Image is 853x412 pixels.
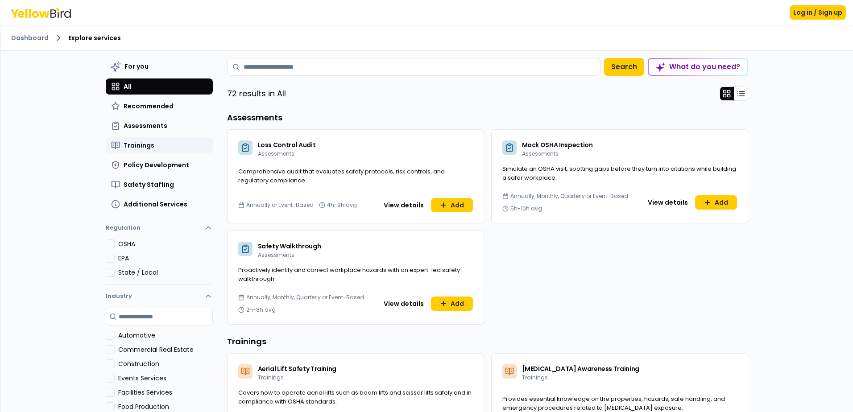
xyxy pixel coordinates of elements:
label: State / Local [118,268,213,277]
span: Safety Staffing [124,180,174,189]
span: 4h-9h avg [327,202,357,209]
span: Trainings [522,374,548,381]
button: Regulation [106,220,213,239]
button: Add [431,198,473,212]
a: Dashboard [11,33,49,42]
span: Trainings [258,374,284,381]
label: Commercial Real Estate [118,345,213,354]
span: Mock OSHA Inspection [522,140,593,149]
span: Proactively identify and correct workplace hazards with an expert-led safety walkthrough. [238,266,460,283]
nav: breadcrumb [11,33,842,43]
span: Explore services [68,33,121,42]
label: Facilities Services [118,388,213,397]
span: Additional Services [124,200,187,209]
span: Annually, Monthly, Quarterly or Event-Based [246,294,364,301]
span: Comprehensive audit that evaluates safety protocols, risk controls, and regulatory compliance. [238,167,445,185]
button: Policy Development [106,157,213,173]
button: Recommended [106,98,213,114]
p: 72 results in All [227,87,286,100]
button: Search [604,58,644,76]
button: Log in / Sign up [790,5,846,20]
button: View details [642,195,693,210]
button: Safety Staffing [106,177,213,193]
label: Food Production [118,402,213,411]
label: EPA [118,254,213,263]
span: 5h-10h avg [510,205,542,212]
span: Loss Control Audit [258,140,316,149]
span: Assessments [258,150,294,157]
span: 2h-8h avg [246,306,276,313]
span: Safety Walkthrough [258,242,321,251]
span: Trainings [124,141,154,150]
span: Annually, Monthly, Quarterly or Event-Based [510,193,628,200]
button: Additional Services [106,196,213,212]
span: All [124,82,132,91]
span: Simulate an OSHA visit, spotting gaps before they turn into citations while building a safer work... [502,165,736,182]
span: Assessments [124,121,167,130]
span: [MEDICAL_DATA] Awareness Training [522,364,639,373]
label: Events Services [118,374,213,383]
h3: Trainings [227,335,748,348]
span: Policy Development [124,161,189,169]
button: Assessments [106,118,213,134]
button: What do you need? [648,58,748,76]
div: Regulation [106,239,213,284]
button: View details [378,198,429,212]
span: Recommended [124,102,174,111]
div: What do you need? [649,59,747,75]
span: Annually or Event-Based [246,202,314,209]
label: Construction [118,359,213,368]
span: Covers how to operate aerial lifts such as boom lifts and scissor lifts safely and in compliance ... [238,388,472,406]
button: All [106,78,213,95]
h3: Assessments [227,111,748,124]
button: Trainings [106,137,213,153]
button: Add [431,297,473,311]
span: Assessments [258,251,294,259]
label: Automotive [118,331,213,340]
span: Assessments [522,150,559,157]
span: Provides essential knowledge on the properties, hazards, safe handling, and emergency procedures ... [502,395,725,412]
button: Industry [106,284,213,308]
span: Aerial Lift Safety Training [258,364,337,373]
span: For you [124,62,149,71]
button: For you [106,58,213,75]
label: OSHA [118,239,213,248]
button: View details [378,297,429,311]
button: Add [695,195,737,210]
